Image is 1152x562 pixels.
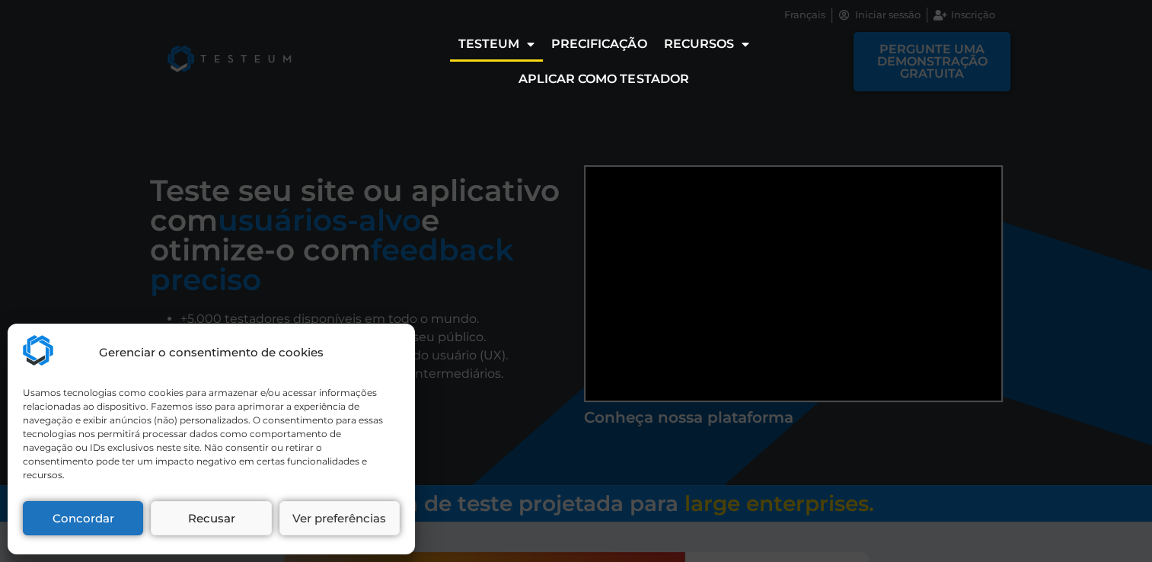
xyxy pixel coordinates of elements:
[510,62,697,97] a: Aplicar como testador
[663,37,733,52] font: Recursos
[279,501,400,535] button: Ver preferências
[362,27,847,97] nav: Menu
[543,27,655,62] a: Precificação
[99,344,324,362] div: Gerenciar o consentimento de cookies
[23,335,53,366] img: Testeum.com - Plataforma de crowdtesting de aplicativos
[23,386,391,482] div: Usamos tecnologias como cookies para armazenar e/ou acessar informações relacionadas ao dispositi...
[23,501,143,535] button: Concordar
[450,27,543,62] a: Testeum
[151,501,271,535] button: Recusar
[458,37,519,52] font: Testeum
[655,27,757,62] a: Recursos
